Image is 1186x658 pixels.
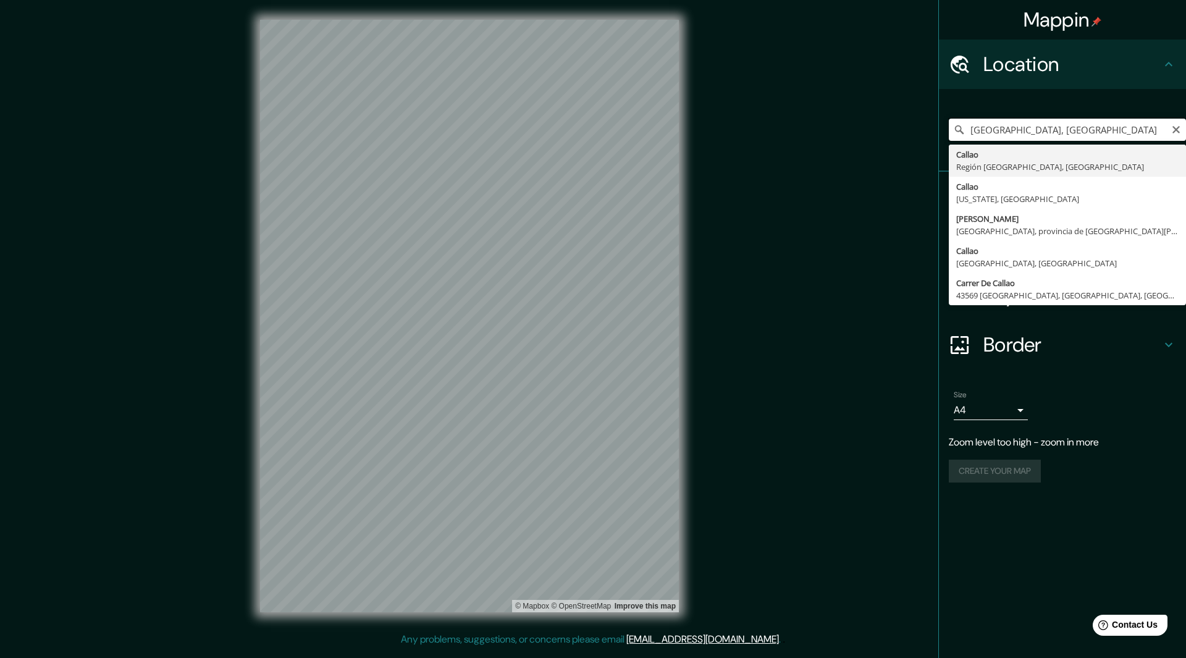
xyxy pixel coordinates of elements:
[956,257,1179,269] div: [GEOGRAPHIC_DATA], [GEOGRAPHIC_DATA]
[956,148,1179,161] div: Callao
[1024,7,1102,32] h4: Mappin
[939,320,1186,369] div: Border
[260,20,679,612] canvas: Map
[615,602,676,610] a: Map feedback
[949,119,1186,141] input: Pick your city or area
[956,193,1179,205] div: [US_STATE], [GEOGRAPHIC_DATA]
[956,213,1179,225] div: [PERSON_NAME]
[956,245,1179,257] div: Callao
[551,602,611,610] a: OpenStreetMap
[956,161,1179,173] div: Región [GEOGRAPHIC_DATA], [GEOGRAPHIC_DATA]
[515,602,549,610] a: Mapbox
[939,221,1186,271] div: Style
[939,271,1186,320] div: Layout
[956,225,1179,237] div: [GEOGRAPHIC_DATA], provincia de [GEOGRAPHIC_DATA][PERSON_NAME], [GEOGRAPHIC_DATA]
[783,632,785,647] div: .
[401,632,781,647] p: Any problems, suggestions, or concerns please email .
[1076,610,1172,644] iframe: Help widget launcher
[781,632,783,647] div: .
[626,633,779,646] a: [EMAIL_ADDRESS][DOMAIN_NAME]
[939,172,1186,221] div: Pins
[939,40,1186,89] div: Location
[956,289,1179,302] div: 43569 [GEOGRAPHIC_DATA], [GEOGRAPHIC_DATA], [GEOGRAPHIC_DATA]
[1171,123,1181,135] button: Clear
[983,332,1161,357] h4: Border
[949,435,1176,450] p: Zoom level too high - zoom in more
[983,52,1161,77] h4: Location
[954,390,967,400] label: Size
[956,277,1179,289] div: Carrer De Callao
[954,400,1028,420] div: A4
[983,283,1161,308] h4: Layout
[1091,17,1101,27] img: pin-icon.png
[956,180,1179,193] div: Callao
